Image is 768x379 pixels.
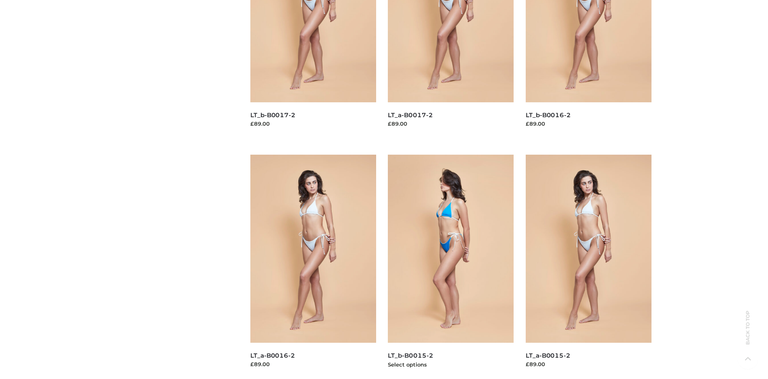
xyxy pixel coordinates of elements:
[526,352,570,359] a: LT_a-B0015-2
[250,352,295,359] a: LT_a-B0016-2
[526,360,651,368] div: £89.00
[738,325,758,345] span: Back to top
[388,120,514,128] div: £89.00
[250,111,296,119] a: LT_b-B0017-2
[526,120,651,128] div: £89.00
[388,352,433,359] a: LT_b-B0015-2
[388,111,433,119] a: LT_a-B0017-2
[250,120,376,128] div: £89.00
[526,111,571,119] a: LT_b-B0016-2
[250,360,376,368] div: £89.00
[388,361,427,368] a: Select options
